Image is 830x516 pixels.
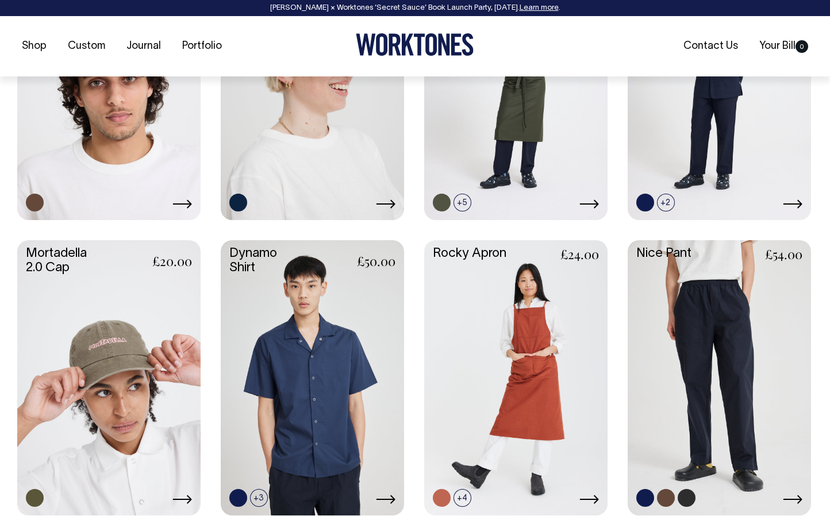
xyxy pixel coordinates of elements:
[679,37,743,56] a: Contact Us
[63,37,110,56] a: Custom
[657,194,675,211] span: +2
[250,489,268,507] span: +3
[755,37,813,56] a: Your Bill0
[178,37,226,56] a: Portfolio
[454,194,471,211] span: +5
[17,37,51,56] a: Shop
[11,4,819,12] div: [PERSON_NAME] × Worktones ‘Secret Sauce’ Book Launch Party, [DATE]. .
[122,37,166,56] a: Journal
[520,5,559,11] a: Learn more
[796,40,808,53] span: 0
[454,489,471,507] span: +4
